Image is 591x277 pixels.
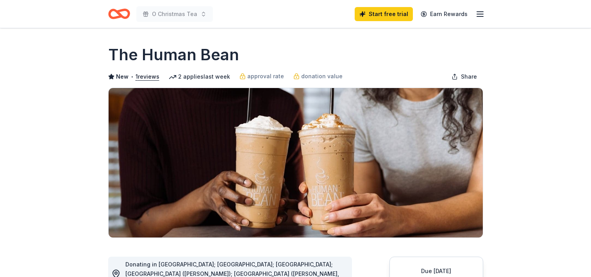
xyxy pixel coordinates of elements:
span: O Christmas Tea [152,9,197,19]
div: 2 applies last week [169,72,230,81]
a: donation value [293,72,343,81]
a: approval rate [239,72,284,81]
span: • [130,74,133,80]
button: 1reviews [136,72,159,81]
div: Due [DATE] [399,266,473,276]
a: Start free trial [355,7,413,21]
a: Home [108,5,130,23]
span: Share [461,72,477,81]
span: New [116,72,129,81]
h1: The Human Bean [108,44,239,66]
span: donation value [301,72,343,81]
span: approval rate [247,72,284,81]
button: Share [445,69,483,85]
a: Earn Rewards [416,7,472,21]
img: Image for The Human Bean [109,88,483,237]
button: O Christmas Tea [136,6,213,22]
